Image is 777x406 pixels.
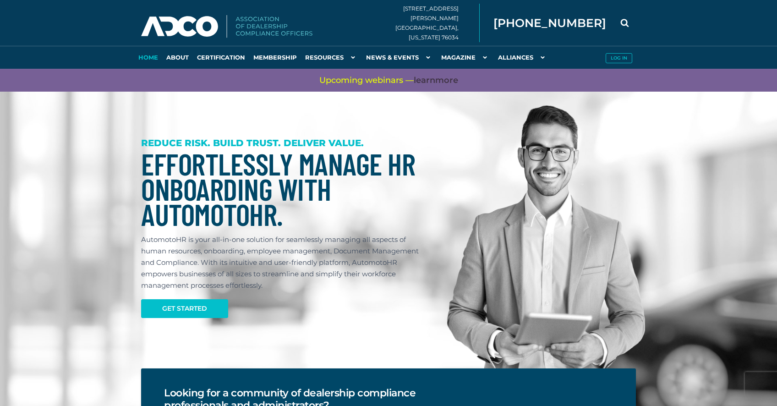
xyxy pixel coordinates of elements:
[319,75,458,86] span: Upcoming webinars —
[301,46,362,69] a: Resources
[141,137,424,149] h3: REDUCE RISK. BUILD TRUST. DELIVER VALUE.
[606,53,632,63] button: Log in
[447,105,646,386] img: Dealership Compliance Professional
[162,46,193,69] a: About
[193,46,249,69] a: Certification
[134,46,162,69] a: Home
[249,46,301,69] a: Membership
[493,17,606,29] span: [PHONE_NUMBER]
[141,299,228,318] a: Get Started
[731,360,777,406] iframe: Lucky Orange Messenger
[494,46,552,69] a: Alliances
[602,46,636,69] a: Log in
[362,46,437,69] a: News & Events
[414,75,458,86] a: learnmore
[141,15,312,38] img: Association of Dealership Compliance Officers logo
[141,151,424,227] h1: Effortlessly Manage HR Onboarding with AutomotoHR.
[141,234,424,291] p: AutomotoHR is your all-in-one solution for seamlessly managing all aspects of human resources, on...
[414,75,435,85] span: learn
[395,4,480,42] div: [STREET_ADDRESS][PERSON_NAME] [GEOGRAPHIC_DATA], [US_STATE] 76034
[437,46,494,69] a: Magazine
